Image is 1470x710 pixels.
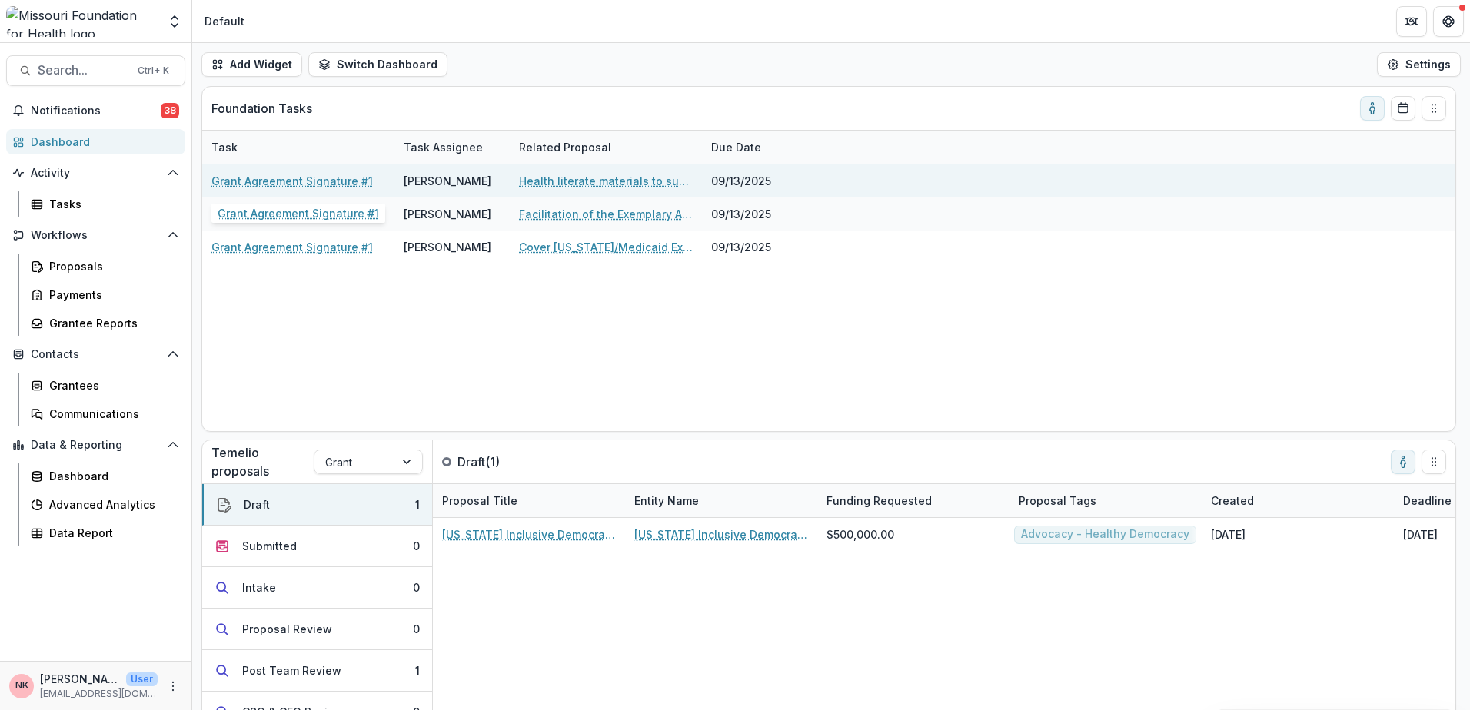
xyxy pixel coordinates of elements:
[135,62,172,79] div: Ctrl + K
[404,173,491,189] div: [PERSON_NAME]
[242,579,276,596] div: Intake
[25,492,185,517] a: Advanced Analytics
[415,662,420,678] div: 1
[625,493,708,509] div: Entity Name
[164,677,182,695] button: More
[31,167,161,180] span: Activity
[25,520,185,546] a: Data Report
[25,191,185,217] a: Tasks
[202,526,432,567] button: Submitted0
[510,139,620,155] div: Related Proposal
[1009,493,1106,509] div: Proposal Tags
[457,453,573,471] p: Draft ( 1 )
[242,538,297,554] div: Submitted
[211,99,312,118] p: Foundation Tasks
[15,681,28,691] div: Nancy Kelley
[817,484,1009,517] div: Funding Requested
[634,526,808,542] a: [US_STATE] Inclusive Democracy Fund
[6,129,185,154] a: Dashboard
[1211,526,1246,542] div: [DATE]
[1403,526,1438,542] div: [DATE]
[817,493,941,509] div: Funding Requested
[433,484,625,517] div: Proposal Title
[702,231,817,264] div: 09/13/2025
[49,258,173,274] div: Proposals
[442,526,616,542] a: [US_STATE] Inclusive Democracy Fund
[702,139,770,155] div: Due Date
[6,6,158,37] img: Missouri Foundation for Health logo
[394,131,510,164] div: Task Assignee
[49,377,173,393] div: Grantees
[625,484,817,517] div: Entity Name
[31,439,161,452] span: Data & Reporting
[31,105,161,118] span: Notifications
[702,164,817,197] div: 09/13/2025
[211,173,373,189] a: Grant Agreement Signature #1
[205,13,244,29] div: Default
[211,239,373,255] a: Grant Agreement Signature #1
[6,161,185,185] button: Open Activity
[1360,96,1385,121] button: toggle-assigned-to-me
[31,348,161,361] span: Contacts
[202,131,394,164] div: Task
[242,621,332,637] div: Proposal Review
[6,342,185,367] button: Open Contacts
[404,206,491,222] div: [PERSON_NAME]
[40,671,120,687] p: [PERSON_NAME]
[1202,484,1394,517] div: Created
[519,173,693,189] a: Health literate materials to support Medicaid expansion and the Marketplace
[201,52,302,77] button: Add Widget
[1422,450,1446,474] button: Drag
[25,310,185,336] a: Grantee Reports
[40,687,158,701] p: [EMAIL_ADDRESS][DOMAIN_NAME]
[202,567,432,609] button: Intake0
[1202,493,1263,509] div: Created
[6,223,185,247] button: Open Workflows
[510,131,702,164] div: Related Proposal
[413,621,420,637] div: 0
[702,131,817,164] div: Due Date
[49,196,173,212] div: Tasks
[6,433,185,457] button: Open Data & Reporting
[433,493,527,509] div: Proposal Title
[394,139,492,155] div: Task Assignee
[211,206,373,222] a: Grant Agreement Signature #1
[1391,96,1415,121] button: Calendar
[31,229,161,242] span: Workflows
[413,538,420,554] div: 0
[1433,6,1464,37] button: Get Help
[413,579,420,596] div: 0
[25,373,185,398] a: Grantees
[244,496,270,513] div: Draft
[25,254,185,279] a: Proposals
[1396,6,1427,37] button: Partners
[202,609,432,650] button: Proposal Review0
[211,443,314,480] p: Temelio proposals
[49,287,173,303] div: Payments
[25,463,185,489] a: Dashboard
[404,239,491,255] div: [PERSON_NAME]
[126,672,158,686] p: User
[164,6,185,37] button: Open entity switcher
[826,526,894,542] span: $500,000.00
[242,662,341,678] div: Post Team Review
[202,484,432,526] button: Draft1
[49,315,173,331] div: Grantee Reports
[25,401,185,426] a: Communications
[49,468,173,484] div: Dashboard
[1377,52,1461,77] button: Settings
[702,197,817,231] div: 09/13/2025
[161,103,179,118] span: 38
[1394,493,1461,509] div: Deadline
[6,98,185,123] button: Notifications38
[202,139,247,155] div: Task
[519,239,693,255] a: Cover [US_STATE]/Medicaid Expansion & Rural Unhoused Call Centers
[49,525,173,541] div: Data Report
[38,63,128,78] span: Search...
[31,134,173,150] div: Dashboard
